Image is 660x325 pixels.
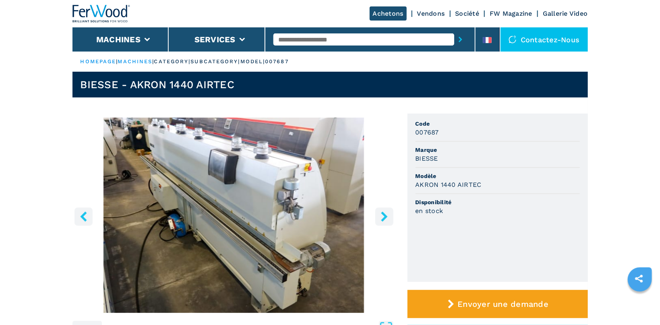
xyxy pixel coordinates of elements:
[543,10,588,17] a: Gallerie Video
[194,35,236,44] button: Services
[417,10,445,17] a: Vendons
[490,10,532,17] a: FW Magazine
[416,120,580,128] span: Code
[416,198,580,206] span: Disponibilité
[408,290,588,318] button: Envoyer une demande
[81,78,235,91] h1: BIESSE - AKRON 1440 AIRTEC
[416,206,443,215] h3: en stock
[370,6,407,21] a: Achetons
[152,58,154,64] span: |
[72,118,395,313] div: Go to Slide 4
[96,35,141,44] button: Machines
[375,207,393,226] button: right-button
[72,5,130,23] img: Ferwood
[416,180,482,189] h3: AKRON 1440 AIRTEC
[116,58,118,64] span: |
[265,58,289,65] p: 007687
[190,58,240,65] p: subcategory |
[629,269,649,289] a: sharethis
[416,172,580,180] span: Modèle
[455,10,480,17] a: Société
[74,207,93,226] button: left-button
[72,118,395,313] img: Plaqueuses De Chants Unilaterales BIESSE AKRON 1440 AIRTEC
[154,58,191,65] p: category |
[626,289,654,319] iframe: Chat
[457,299,548,309] span: Envoyer une demande
[501,27,588,52] div: Contactez-nous
[240,58,265,65] p: model |
[416,146,580,154] span: Marque
[509,35,517,43] img: Contactez-nous
[81,58,116,64] a: HOMEPAGE
[118,58,153,64] a: machines
[416,128,439,137] h3: 007687
[454,30,467,49] button: submit-button
[416,154,439,163] h3: BIESSE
